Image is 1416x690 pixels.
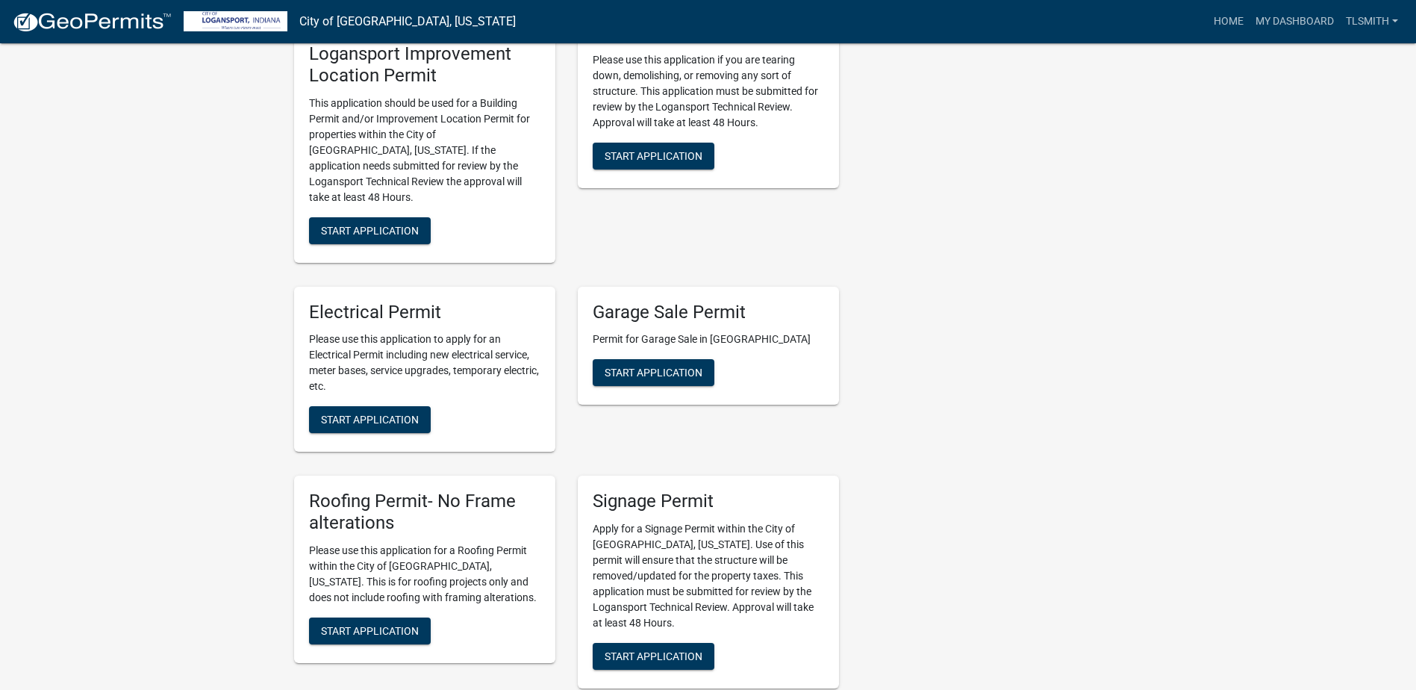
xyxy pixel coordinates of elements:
span: Start Application [321,414,419,426]
button: Start Application [593,643,714,670]
h5: Building Permit & Logansport Improvement Location Permit [309,22,540,86]
p: This application should be used for a Building Permit and/or Improvement Location Permit for prop... [309,96,540,205]
h5: Electrical Permit [309,302,540,323]
span: Start Application [605,367,702,379]
p: Permit for Garage Sale in [GEOGRAPHIC_DATA] [593,332,824,347]
h5: Roofing Permit- No Frame alterations [309,491,540,534]
p: Please use this application for a Roofing Permit within the City of [GEOGRAPHIC_DATA], [US_STATE]... [309,543,540,606]
p: Apply for a Signage Permit within the City of [GEOGRAPHIC_DATA], [US_STATE]. Use of this permit w... [593,521,824,631]
p: Please use this application to apply for an Electrical Permit including new electrical service, m... [309,332,540,394]
span: Start Application [605,150,702,162]
a: My Dashboard [1250,7,1340,36]
button: Start Application [309,406,431,433]
a: City of [GEOGRAPHIC_DATA], [US_STATE] [299,9,516,34]
p: Please use this application if you are tearing down, demolishing, or removing any sort of structu... [593,52,824,131]
a: TLSmith [1340,7,1404,36]
span: Start Application [321,224,419,236]
h5: Signage Permit [593,491,824,512]
h5: Garage Sale Permit [593,302,824,323]
button: Start Application [309,618,431,644]
a: Home [1208,7,1250,36]
span: Start Application [605,650,702,662]
span: Start Application [321,625,419,637]
button: Start Application [593,359,714,386]
img: City of Logansport, Indiana [184,11,287,31]
button: Start Application [309,217,431,244]
button: Start Application [593,143,714,170]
